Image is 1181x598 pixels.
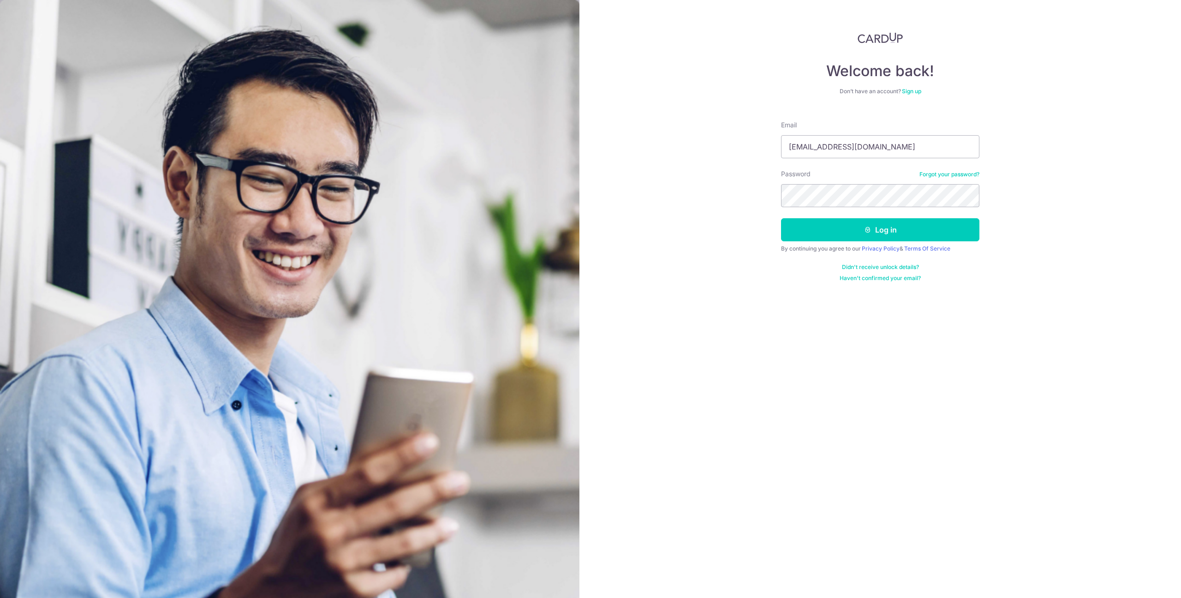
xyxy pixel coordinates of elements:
[781,88,979,95] div: Don’t have an account?
[781,120,797,130] label: Email
[904,245,950,252] a: Terms Of Service
[781,169,811,179] label: Password
[862,245,900,252] a: Privacy Policy
[781,62,979,80] h4: Welcome back!
[842,263,919,271] a: Didn't receive unlock details?
[919,171,979,178] a: Forgot your password?
[781,245,979,252] div: By continuing you agree to our &
[781,135,979,158] input: Enter your Email
[902,88,921,95] a: Sign up
[781,218,979,241] button: Log in
[840,275,921,282] a: Haven't confirmed your email?
[858,32,903,43] img: CardUp Logo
